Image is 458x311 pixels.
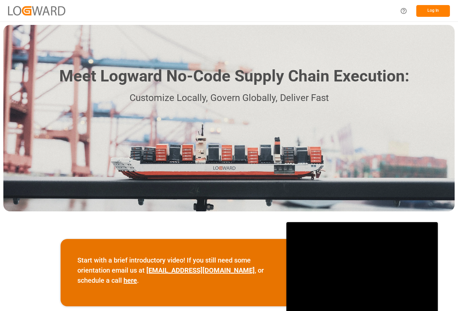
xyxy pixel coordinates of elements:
button: Log In [416,5,450,17]
h1: Meet Logward No-Code Supply Chain Execution: [59,64,409,88]
button: Help Center [396,3,411,19]
a: here [124,276,137,284]
a: [EMAIL_ADDRESS][DOMAIN_NAME] [146,266,255,274]
img: Logward_new_orange.png [8,6,65,15]
p: Start with a brief introductory video! If you still need some orientation email us at , or schedu... [77,255,270,285]
p: Customize Locally, Govern Globally, Deliver Fast [49,91,409,106]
